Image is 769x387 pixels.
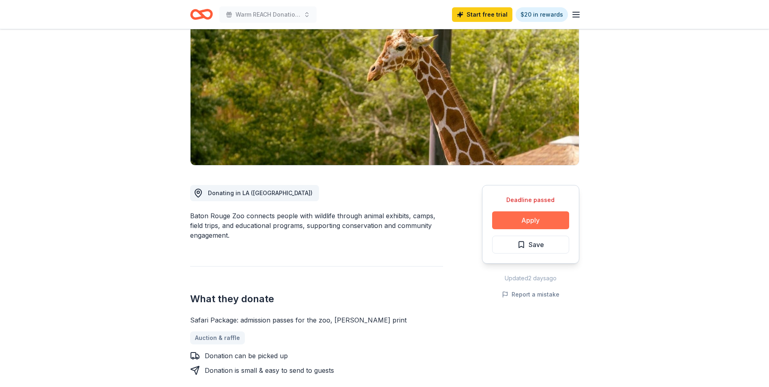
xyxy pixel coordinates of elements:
span: Donating in LA ([GEOGRAPHIC_DATA]) [208,189,313,196]
div: Updated 2 days ago [482,273,579,283]
span: Save [529,239,544,250]
div: Baton Rouge Zoo connects people with wildlife through animal exhibits, camps, field trips, and ed... [190,211,443,240]
div: Safari Package: admission passes for the zoo, [PERSON_NAME] print [190,315,443,325]
a: $20 in rewards [516,7,568,22]
a: Auction & raffle [190,331,245,344]
div: Donation is small & easy to send to guests [205,365,334,375]
button: Apply [492,211,569,229]
h2: What they donate [190,292,443,305]
div: Donation can be picked up [205,351,288,361]
div: Deadline passed [492,195,569,205]
button: Report a mistake [502,290,559,299]
a: Start free trial [452,7,512,22]
span: Warm REACH Donation Drive [236,10,300,19]
button: Save [492,236,569,254]
img: Image for BREC's Baton Rouge Zoo [191,10,579,165]
button: Warm REACH Donation Drive [219,6,317,23]
a: Home [190,5,213,24]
